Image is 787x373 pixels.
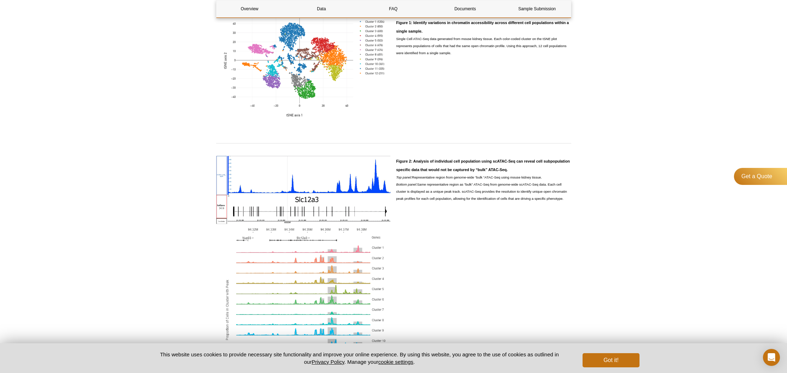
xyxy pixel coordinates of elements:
[216,156,391,372] img: Single-Cell ATAC-Seq graph
[312,359,344,365] a: Privacy Policy
[734,168,787,185] a: Get a Quote
[763,349,780,366] div: Open Intercom Messenger
[288,0,355,17] a: Data
[396,182,417,186] em: Bottom panel:
[583,353,639,367] button: Got it!
[378,359,413,365] button: cookie settings
[396,174,571,202] p: Representative region from genome-wide “bulk “ATAC-Seq using mouse kidney tissue. Same representa...
[216,0,283,17] a: Overview
[396,157,571,174] h3: Figure 2: Analysis of individual cell population using scATAC-Seq can reveal cell subpopulation s...
[396,35,571,57] p: Single Cell ATAC-Seq data generated from mouse kidney tissue. Each color-coded cluster on the tSN...
[216,18,391,123] img: Single-Cell ATAC-Seq scatter plot
[396,18,571,35] h3: Figure 1: Identify variations in chromatin accessibility across different cell populations within...
[148,351,571,366] p: This website uses cookies to provide necessary site functionality and improve your online experie...
[432,0,498,17] a: Documents
[360,0,427,17] a: FAQ
[396,175,412,179] em: Top panel:
[504,0,570,17] a: Sample Submission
